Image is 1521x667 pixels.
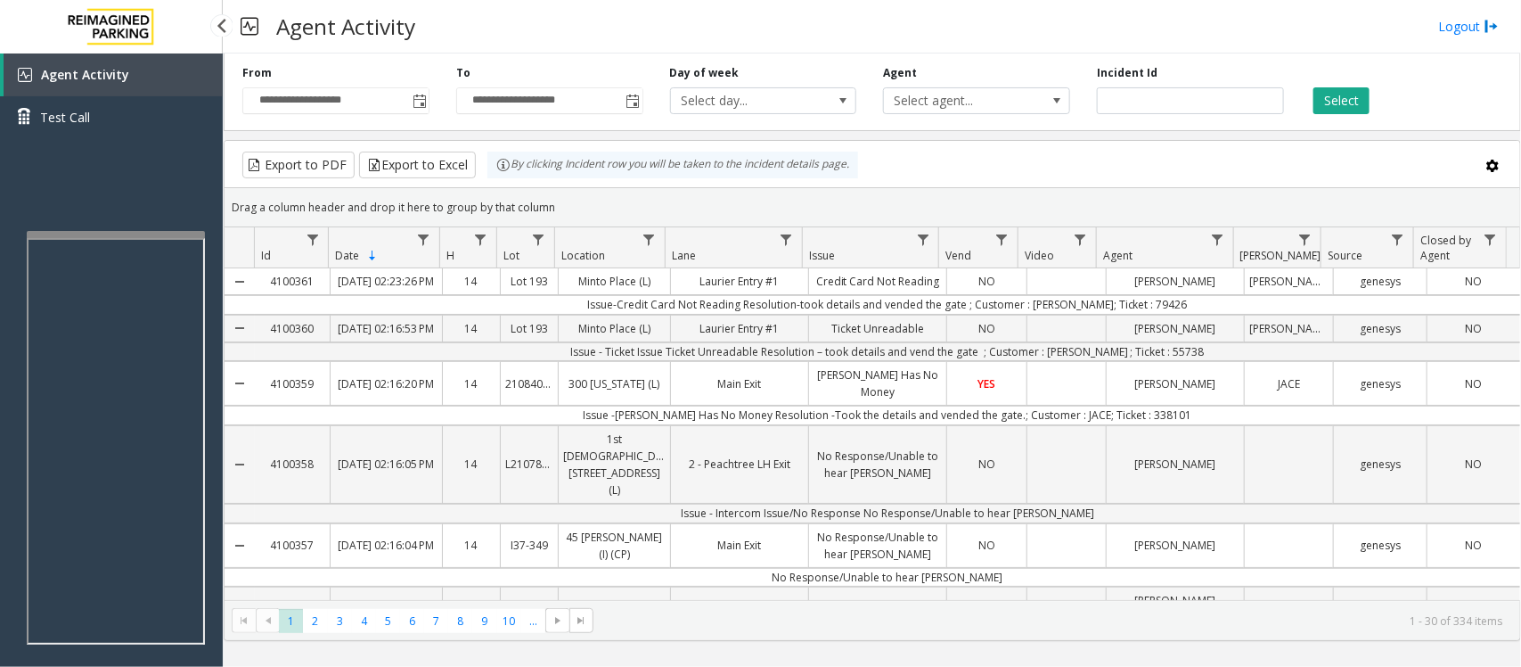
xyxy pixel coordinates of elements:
[521,609,545,633] span: Page 11
[279,609,303,633] span: Page 1
[559,597,670,622] a: Minto Place (L)
[225,309,255,349] a: Collapse Details
[1465,274,1482,289] span: NO
[883,65,917,81] label: Agent
[671,88,819,113] span: Select day...
[559,426,670,504] a: 1st [DEMOGRAPHIC_DATA], [STREET_ADDRESS] (L)
[1107,451,1244,477] a: [PERSON_NAME]
[4,54,223,96] a: Agent Activity
[501,268,558,294] a: Lot 193
[40,108,90,127] span: Test Call
[501,597,558,622] a: Lot 193
[978,538,995,553] span: NO
[255,568,1520,587] td: No Response/Unable to hear [PERSON_NAME]
[1465,376,1482,391] span: NO
[671,316,808,342] a: Laurier Entry #1
[671,371,808,397] a: Main Exit
[1068,227,1092,251] a: Video Filter Menu
[331,597,442,622] a: [DATE] 02:15:05 PM
[446,248,454,263] span: H
[559,268,670,294] a: Minto Place (L)
[1334,597,1427,622] a: genesys
[469,227,493,251] a: H Filter Menu
[443,316,500,342] a: 14
[1097,65,1157,81] label: Incident Id
[18,68,32,82] img: 'icon'
[328,609,352,633] span: Page 3
[809,524,946,567] a: No Response/Unable to hear [PERSON_NAME]
[1293,227,1317,251] a: Parker Filter Menu
[559,316,670,342] a: Minto Place (L)
[1427,316,1520,342] a: NO
[978,321,995,336] span: NO
[255,406,1520,424] td: Issue -[PERSON_NAME] Has No Money Resolution -Took the details and vended the gate.; Customer : J...
[225,355,255,412] a: Collapse Details
[496,158,511,172] img: infoIcon.svg
[225,517,255,574] a: Collapse Details
[1465,538,1482,553] span: NO
[331,268,442,294] a: [DATE] 02:23:26 PM
[1313,87,1370,114] button: Select
[671,597,808,622] a: Laurier Entry #1
[1427,371,1520,397] a: NO
[809,316,946,342] a: Ticket Unreadable
[303,609,327,633] span: Page 2
[809,362,946,405] a: [PERSON_NAME] Has No Money
[241,4,258,48] img: pageIcon
[376,609,400,633] span: Page 5
[947,316,1026,342] a: NO
[1107,371,1244,397] a: [PERSON_NAME]
[1427,268,1520,294] a: NO
[412,227,436,251] a: Date Filter Menu
[255,451,330,477] a: 4100358
[1427,532,1520,558] a: NO
[671,451,808,477] a: 2 - Peachtree LH Exit
[503,248,519,263] span: Lot
[1420,233,1471,263] span: Closed by Agent
[443,451,500,477] a: 14
[978,274,995,289] span: NO
[809,268,946,294] a: Credit Card Not Reading
[911,227,935,251] a: Issue Filter Menu
[225,261,255,301] a: Collapse Details
[671,532,808,558] a: Main Exit
[978,457,995,472] span: NO
[978,376,996,391] span: YES
[501,451,558,477] a: L21078200
[1107,316,1244,342] a: [PERSON_NAME]
[1245,268,1333,294] a: [PERSON_NAME]
[448,609,472,633] span: Page 8
[335,248,359,263] span: Date
[331,371,442,397] a: [DATE] 02:16:20 PM
[255,268,330,294] a: 4100361
[947,451,1026,477] a: NO
[501,316,558,342] a: Lot 193
[559,371,670,397] a: 300 [US_STATE] (L)
[359,152,476,178] button: Export to Excel
[575,613,589,628] span: Go to the last page
[561,248,605,263] span: Location
[809,597,946,622] a: Credit Card Not Reading
[242,65,272,81] label: From
[300,227,324,251] a: Id Filter Menu
[331,451,442,477] a: [DATE] 02:16:05 PM
[1107,588,1244,630] a: [PERSON_NAME] [PERSON_NAME]
[352,609,376,633] span: Page 4
[472,609,496,633] span: Page 9
[1484,17,1499,36] img: logout
[1107,532,1244,558] a: [PERSON_NAME]
[947,268,1026,294] a: NO
[497,609,521,633] span: Page 10
[671,268,808,294] a: Laurier Entry #1
[1107,268,1244,294] a: [PERSON_NAME]
[1334,371,1427,397] a: genesys
[526,227,550,251] a: Lot Filter Menu
[41,66,129,83] span: Agent Activity
[809,248,835,263] span: Issue
[1328,248,1362,263] span: Source
[1334,268,1427,294] a: genesys
[1427,451,1520,477] a: NO
[225,419,255,511] a: Collapse Details
[990,227,1014,251] a: Vend Filter Menu
[1245,316,1333,342] a: [PERSON_NAME]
